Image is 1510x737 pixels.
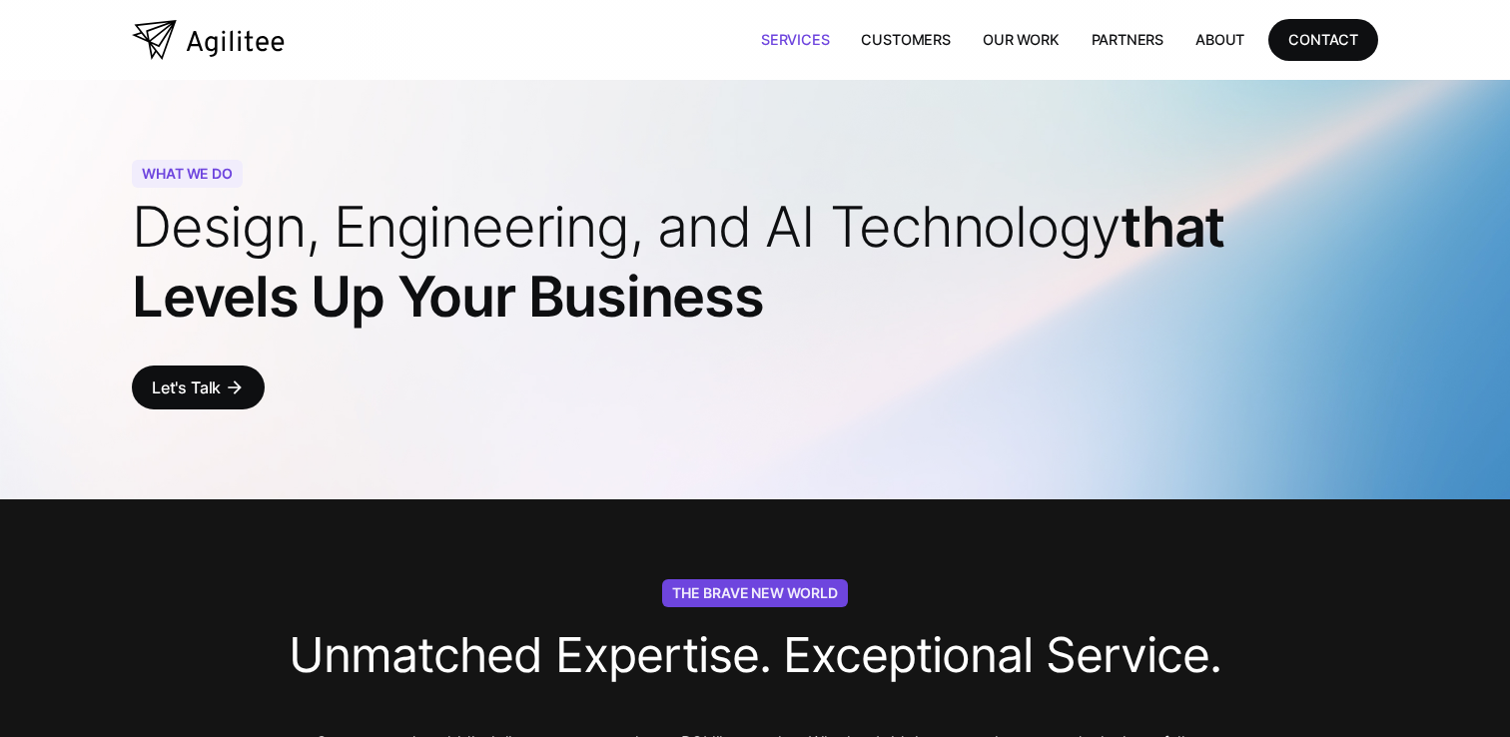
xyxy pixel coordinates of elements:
a: Our Work [967,19,1076,60]
a: home [132,20,285,60]
span: Design, Engineering, and AI Technology [132,193,1121,261]
a: About [1179,19,1260,60]
h1: that Levels Up Your Business [132,192,1378,332]
a: Partners [1076,19,1180,60]
div: WHAT WE DO [132,160,243,188]
div: The Brave New World [662,579,847,607]
div: arrow_forward [225,377,245,397]
h3: Unmatched Expertise. Exceptional Service. [289,611,1222,708]
a: CONTACT [1268,19,1378,60]
div: Let's Talk [152,373,221,401]
a: Let's Talkarrow_forward [132,366,265,409]
a: Services [745,19,846,60]
a: Customers [845,19,966,60]
div: CONTACT [1288,27,1358,52]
